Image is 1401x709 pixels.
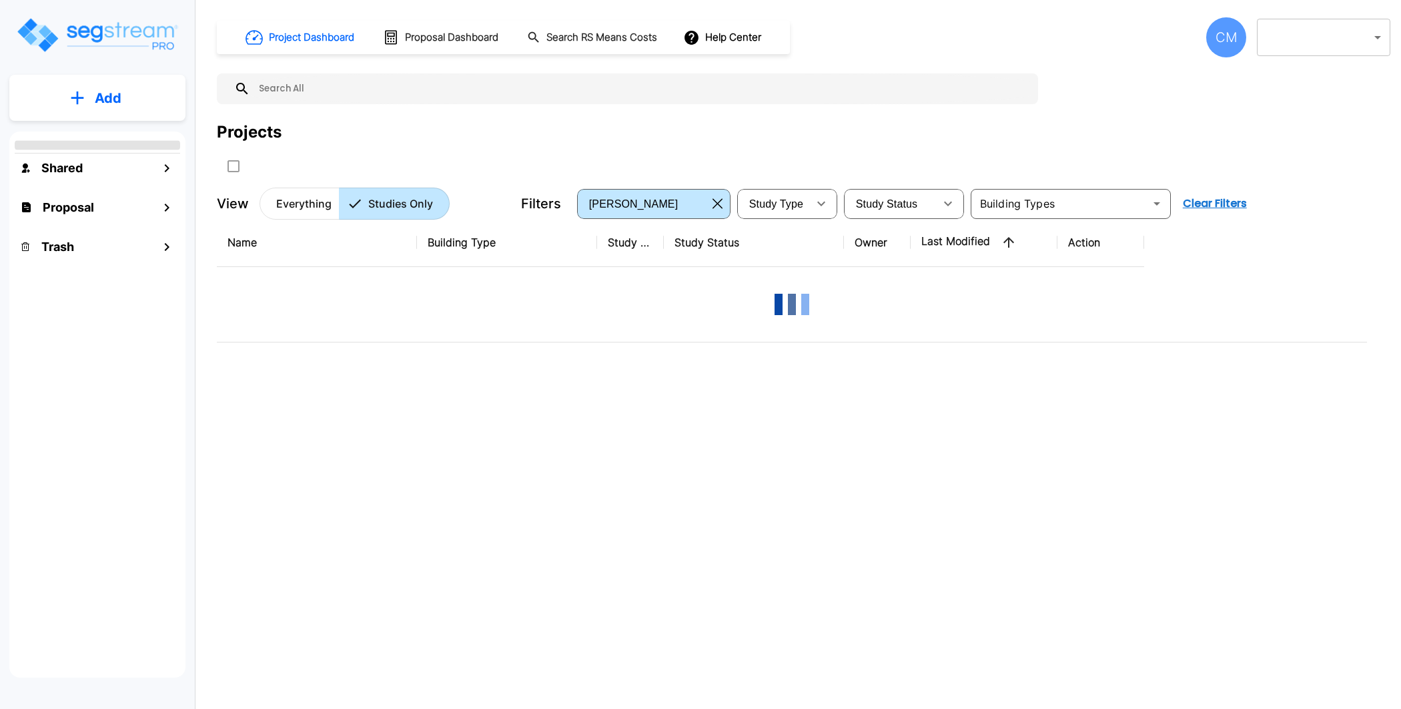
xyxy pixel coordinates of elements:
[339,188,450,220] button: Studies Only
[217,120,282,144] div: Projects
[749,198,803,210] span: Study Type
[546,30,657,45] h1: Search RS Means Costs
[597,218,664,267] th: Study Type
[1147,194,1166,213] button: Open
[217,218,417,267] th: Name
[522,25,664,51] button: Search RS Means Costs
[847,185,935,222] div: Select
[43,198,94,216] h1: Proposal
[260,188,450,220] div: Platform
[417,218,597,267] th: Building Type
[911,218,1057,267] th: Last Modified
[856,198,918,210] span: Study Status
[41,159,83,177] h1: Shared
[9,79,185,117] button: Add
[220,153,247,180] button: SelectAll
[740,185,808,222] div: Select
[1057,218,1144,267] th: Action
[378,23,506,51] button: Proposal Dashboard
[975,194,1145,213] input: Building Types
[680,25,767,50] button: Help Center
[765,278,819,331] img: Loading
[521,194,561,214] p: Filters
[580,185,707,222] div: Select
[276,196,332,212] p: Everything
[844,218,911,267] th: Owner
[1206,17,1246,57] div: CM
[1178,190,1252,217] button: Clear Filters
[368,196,433,212] p: Studies Only
[405,30,498,45] h1: Proposal Dashboard
[269,30,354,45] h1: Project Dashboard
[41,238,74,256] h1: Trash
[260,188,340,220] button: Everything
[664,218,844,267] th: Study Status
[250,73,1031,104] input: Search All
[15,16,179,54] img: Logo
[217,194,249,214] p: View
[240,23,362,52] button: Project Dashboard
[95,88,121,108] p: Add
